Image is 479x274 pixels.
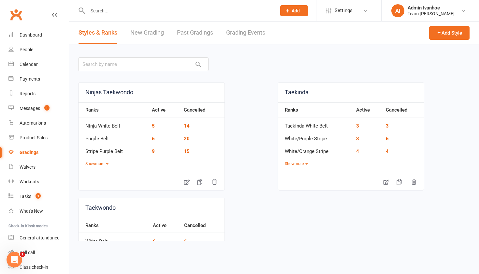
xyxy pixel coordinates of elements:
[408,11,455,17] div: Team [PERSON_NAME]
[8,145,69,160] a: Gradings
[383,102,424,117] th: Cancelled
[20,32,42,38] div: Dashboard
[278,102,353,117] th: Ranks
[20,194,31,199] div: Tasks
[86,6,272,15] input: Search...
[85,161,109,167] button: Showmore
[184,136,190,142] a: 20
[152,136,155,142] a: 6
[36,193,41,199] span: 4
[20,62,38,67] div: Calendar
[184,148,190,154] a: 15
[8,189,69,204] a: Tasks 4
[8,160,69,175] a: Waivers
[386,123,389,129] a: 3
[150,218,181,233] th: Active
[44,105,50,111] span: 1
[20,208,43,214] div: What's New
[8,86,69,101] a: Reports
[79,233,150,246] td: White Belt
[20,164,36,170] div: Waivers
[20,235,59,240] div: General attendance
[8,72,69,86] a: Payments
[79,143,149,156] td: Stripe Purple Belt
[79,102,149,117] th: Ranks
[7,252,22,267] iframe: Intercom live chat
[8,130,69,145] a: Product Sales
[79,117,149,130] td: Ninja White Belt
[20,47,33,52] div: People
[353,102,383,117] th: Active
[429,26,470,40] button: Add Style
[177,22,213,44] a: Past Gradings
[335,3,353,18] span: Settings
[278,117,353,130] td: Taekinda White Belt
[20,179,39,184] div: Workouts
[181,218,225,233] th: Cancelled
[292,8,300,13] span: Add
[280,5,308,16] button: Add
[20,252,25,257] span: 1
[20,106,40,111] div: Messages
[79,83,225,102] a: Ninjas Taekwondo
[152,123,155,129] a: 5
[20,76,40,82] div: Payments
[20,120,46,126] div: Automations
[153,238,156,244] a: 6
[278,83,424,102] a: Taekinda
[149,102,180,117] th: Active
[8,101,69,116] a: Messages 1
[386,136,389,142] a: 6
[79,198,225,218] a: Taekwondo
[8,42,69,57] a: People
[20,265,48,270] div: Class check-in
[20,150,38,155] div: Gradings
[386,148,389,154] a: 4
[278,130,353,143] td: White/Purple Stripe
[78,57,209,71] input: Search by name
[79,22,117,44] a: Styles & Ranks
[8,245,69,260] a: Roll call
[184,123,190,129] a: 14
[408,5,455,11] div: Admin Ivanhoe
[278,143,353,156] td: White/Orange Stripe
[79,130,149,143] td: Purple Belt
[184,238,187,244] a: 6
[20,250,35,255] div: Roll call
[152,148,155,154] a: 9
[356,136,359,142] a: 3
[8,28,69,42] a: Dashboard
[8,57,69,72] a: Calendar
[8,231,69,245] a: General attendance kiosk mode
[8,204,69,219] a: What's New
[8,175,69,189] a: Workouts
[356,123,359,129] a: 3
[20,135,48,140] div: Product Sales
[8,116,69,130] a: Automations
[130,22,164,44] a: New Grading
[8,7,24,23] a: Clubworx
[79,218,150,233] th: Ranks
[226,22,265,44] a: Grading Events
[181,102,225,117] th: Cancelled
[391,4,404,17] div: AI
[285,161,308,167] button: Showmore
[356,148,359,154] a: 4
[20,91,36,96] div: Reports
